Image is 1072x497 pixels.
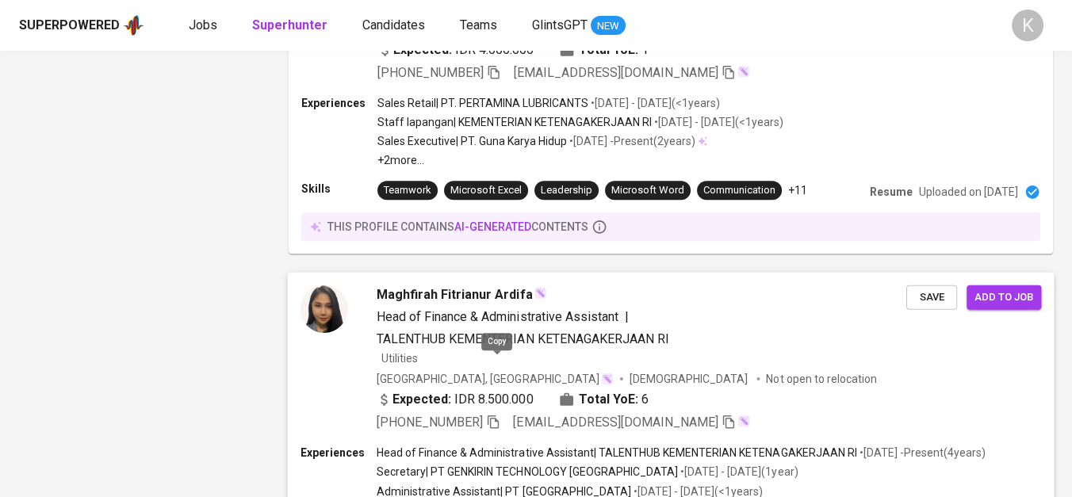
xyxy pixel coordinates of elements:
b: Expected: [392,390,451,409]
div: K [1012,10,1043,41]
b: Total YoE: [579,390,638,409]
img: magic_wand.svg [737,65,750,78]
p: Secretary | PT GENKIRIN TECHNOLOGY [GEOGRAPHIC_DATA] [377,464,678,480]
span: AI-generated [454,220,531,233]
p: • [DATE] - Present ( 4 years ) [857,445,986,461]
p: Not open to relocation [766,371,876,387]
button: Add to job [967,285,1041,309]
span: NEW [591,18,626,34]
span: GlintsGPT [532,17,588,32]
img: magic_wand.svg [601,373,614,385]
span: Teams [460,17,497,32]
p: Experiences [301,95,377,111]
a: Superhunter [252,16,331,36]
a: Jobs [189,16,220,36]
span: Save [914,288,949,306]
a: GlintsGPT NEW [532,16,626,36]
img: magic_wand.svg [737,415,750,427]
div: Microsoft Word [611,183,684,198]
img: 95cb1fc03a18869d85c4fa1abf8cc24f.jpeg [301,285,348,332]
p: Sales Retail | PT. PERTAMINA LUBRICANTS [377,95,588,111]
span: 6 [641,390,649,409]
span: Maghfirah Fitrianur Ardifa [377,285,533,304]
p: • [DATE] - [DATE] ( <1 years ) [652,114,783,130]
p: • [DATE] - [DATE] ( 1 year ) [678,464,798,480]
span: [PHONE_NUMBER] [377,65,484,80]
span: Jobs [189,17,217,32]
p: Experiences [301,445,377,461]
a: Candidates [362,16,428,36]
p: this profile contains contents [327,219,588,235]
div: [GEOGRAPHIC_DATA], [GEOGRAPHIC_DATA] [377,371,614,387]
a: Superpoweredapp logo [19,13,144,37]
button: Save [906,285,957,309]
a: Teams [460,16,500,36]
span: [PHONE_NUMBER] [377,415,483,430]
img: app logo [123,13,144,37]
p: Uploaded on [DATE] [919,184,1018,200]
span: Head of Finance & Administrative Assistant [377,309,618,324]
p: Head of Finance & Administrative Assistant | TALENTHUB KEMENTERIAN KETENAGAKERJAAN RI [377,445,857,461]
div: Leadership [541,183,592,198]
p: +11 [788,182,807,198]
p: +2 more ... [377,152,783,168]
span: Utilities [381,352,418,365]
span: [EMAIL_ADDRESS][DOMAIN_NAME] [514,65,718,80]
p: • [DATE] - Present ( 2 years ) [567,133,695,149]
p: • [DATE] - [DATE] ( <1 years ) [588,95,720,111]
p: Skills [301,181,377,197]
span: Candidates [362,17,425,32]
b: Superhunter [252,17,327,32]
span: | [625,308,629,327]
span: [DEMOGRAPHIC_DATA] [630,371,750,387]
p: Staff lapangan | KEMENTERIAN KETENAGAKERJAAN RI [377,114,652,130]
div: IDR 8.500.000 [377,390,534,409]
span: [EMAIL_ADDRESS][DOMAIN_NAME] [513,415,718,430]
div: Microsoft Excel [450,183,522,198]
p: Resume [870,184,913,200]
div: Superpowered [19,17,120,35]
img: magic_wand.svg [534,287,546,300]
div: Communication [703,183,775,198]
span: TALENTHUB KEMENTERIAN KETENAGAKERJAAN RI [377,331,669,346]
p: Sales Executive | PT. Guna Karya Hidup [377,133,567,149]
span: Add to job [974,288,1033,306]
div: Teamwork [384,183,431,198]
